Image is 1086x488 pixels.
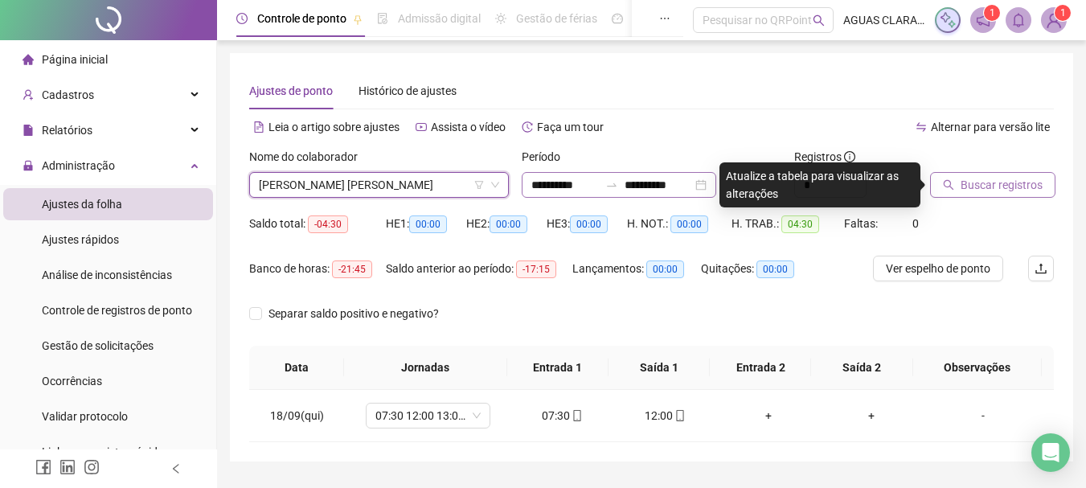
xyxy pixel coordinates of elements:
[522,121,533,133] span: history
[701,260,813,278] div: Quitações:
[730,407,807,424] div: +
[732,215,844,233] div: H. TRAB.:
[386,260,572,278] div: Saldo anterior ao período:
[659,13,670,24] span: ellipsis
[42,198,122,211] span: Ajustes da folha
[416,121,427,133] span: youtube
[943,179,954,191] span: search
[42,124,92,137] span: Relatórios
[377,13,388,24] span: file-done
[886,260,990,277] span: Ver espelho de ponto
[605,178,618,191] span: to
[811,346,912,390] th: Saída 2
[912,217,919,230] span: 0
[936,407,1031,424] div: -
[236,13,248,24] span: clock-circle
[516,12,597,25] span: Gestão de férias
[249,148,368,166] label: Nome do colaborador
[23,160,34,171] span: lock
[646,260,684,278] span: 00:00
[873,256,1003,281] button: Ver espelho de ponto
[756,260,794,278] span: 00:00
[961,176,1043,194] span: Buscar registros
[42,410,128,423] span: Validar protocolo
[609,346,710,390] th: Saída 1
[976,13,990,27] span: notification
[84,459,100,475] span: instagram
[844,151,855,162] span: info-circle
[409,215,447,233] span: 00:00
[930,172,1055,198] button: Buscar registros
[916,121,927,133] span: swap
[42,159,115,172] span: Administração
[359,84,457,97] span: Histórico de ajustes
[42,233,119,246] span: Ajustes rápidos
[605,178,618,191] span: swap-right
[42,53,108,66] span: Página inicial
[259,173,499,197] span: GISELLE DE OLIVEIRA PIMENTA
[23,54,34,65] span: home
[537,121,604,133] span: Faça um tour
[913,346,1042,390] th: Observações
[466,215,547,233] div: HE 2:
[931,121,1050,133] span: Alternar para versão lite
[474,180,484,190] span: filter
[170,463,182,474] span: left
[344,346,507,390] th: Jornadas
[522,148,571,166] label: Período
[268,121,400,133] span: Leia o artigo sobre ajustes
[1011,13,1026,27] span: bell
[262,305,445,322] span: Separar saldo positivo e negativo?
[270,409,324,422] span: 18/09(qui)
[490,180,500,190] span: down
[23,125,34,136] span: file
[673,410,686,421] span: mobile
[1060,7,1066,18] span: 1
[570,410,583,421] span: mobile
[984,5,1000,21] sup: 1
[1055,5,1071,21] sup: Atualize o seu contato no menu Meus Dados
[308,215,348,233] span: -04:30
[495,13,506,24] span: sun
[332,260,372,278] span: -21:45
[547,215,627,233] div: HE 3:
[353,14,363,24] span: pushpin
[42,269,172,281] span: Análise de inconsistências
[781,215,819,233] span: 04:30
[42,304,192,317] span: Controle de registros de ponto
[375,404,481,428] span: 07:30 12:00 13:00 17:30
[59,459,76,475] span: linkedin
[612,13,623,24] span: dashboard
[1035,262,1047,275] span: upload
[249,260,386,278] div: Banco de horas:
[490,215,527,233] span: 00:00
[398,12,481,25] span: Admissão digital
[249,215,386,233] div: Saldo total:
[249,346,344,390] th: Data
[844,217,880,230] span: Faltas:
[710,346,811,390] th: Entrada 2
[42,339,154,352] span: Gestão de solicitações
[516,260,556,278] span: -17:15
[249,84,333,97] span: Ajustes de ponto
[42,88,94,101] span: Cadastros
[627,215,732,233] div: H. NOT.:
[35,459,51,475] span: facebook
[23,89,34,100] span: user-add
[386,215,466,233] div: HE 1:
[42,375,102,388] span: Ocorrências
[507,346,609,390] th: Entrada 1
[570,215,608,233] span: 00:00
[572,260,701,278] div: Lançamentos:
[794,148,855,166] span: Registros
[813,14,825,27] span: search
[1031,433,1070,472] div: Open Intercom Messenger
[990,7,995,18] span: 1
[42,445,164,458] span: Link para registro rápido
[1042,8,1066,32] img: 36577
[843,11,925,29] span: AGUAS CLARAS ENGENHARIA
[926,359,1029,376] span: Observações
[253,121,264,133] span: file-text
[257,12,346,25] span: Controle de ponto
[939,11,957,29] img: sparkle-icon.fc2bf0ac1784a2077858766a79e2daf3.svg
